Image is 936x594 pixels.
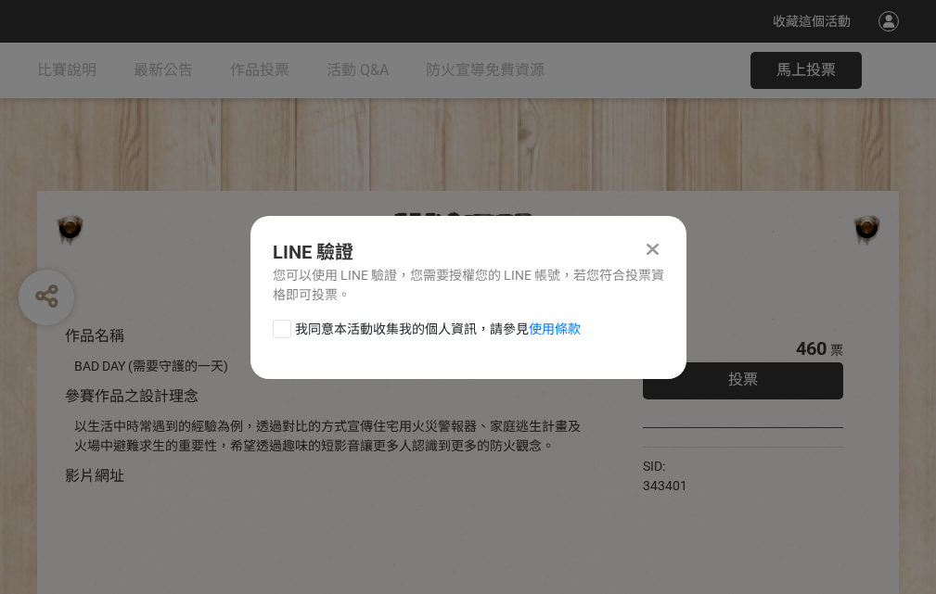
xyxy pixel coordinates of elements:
span: 最新公告 [134,61,193,79]
a: 最新公告 [134,43,193,98]
a: 比賽說明 [37,43,96,98]
span: 460 [796,337,827,360]
span: 比賽說明 [37,61,96,79]
span: 我同意本活動收集我的個人資訊，請參見 [295,320,581,339]
span: 投票 [728,371,758,388]
span: 參賽作品之設計理念 [65,387,199,405]
div: LINE 驗證 [273,238,664,266]
div: 您可以使用 LINE 驗證，您需要授權您的 LINE 帳號，若您符合投票資格即可投票。 [273,266,664,305]
span: 馬上投票 [776,61,836,79]
div: 以生活中時常遇到的經驗為例，透過對比的方式宣傳住宅用火災警報器、家庭逃生計畫及火場中避難求生的重要性，希望透過趣味的短影音讓更多人認識到更多的防火觀念。 [74,417,587,456]
span: 作品名稱 [65,327,124,345]
iframe: Facebook Share [692,457,785,475]
div: BAD DAY (需要守護的一天) [74,357,587,376]
span: 票 [830,343,843,358]
span: SID: 343401 [643,459,687,493]
a: 防火宣導免費資源 [426,43,545,98]
span: 作品投票 [230,61,289,79]
a: 活動 Q&A [327,43,389,98]
a: 作品投票 [230,43,289,98]
span: 影片網址 [65,467,124,485]
span: 活動 Q&A [327,61,389,79]
button: 馬上投票 [750,52,862,89]
a: 使用條款 [529,322,581,336]
span: 防火宣導免費資源 [426,61,545,79]
span: 收藏這個活動 [773,14,851,29]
